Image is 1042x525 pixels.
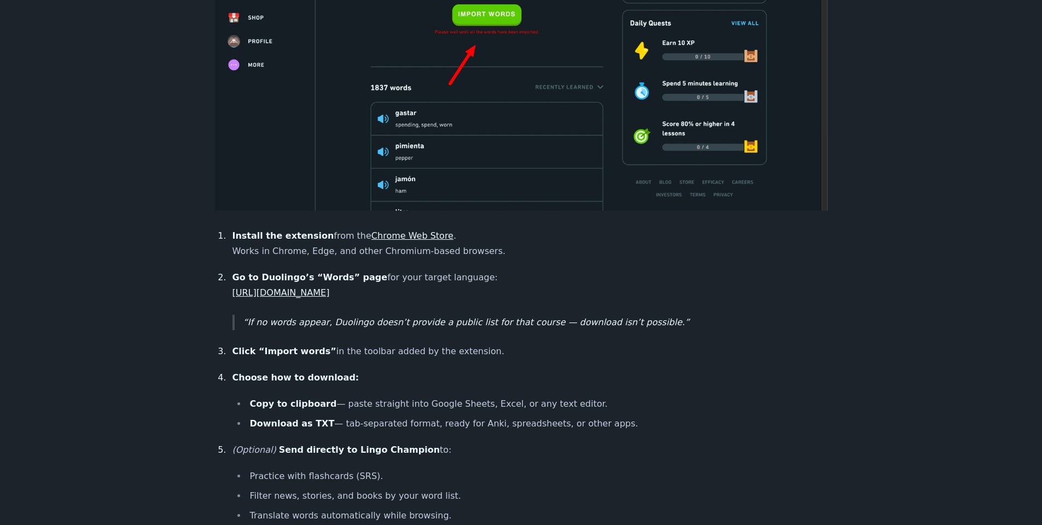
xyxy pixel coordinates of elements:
li: — paste straight into Google Sheets, Excel, or any text editor. [247,396,828,412]
strong: Download as TXT [250,418,335,429]
p: in the toolbar added by the extension. [232,344,828,359]
a: Chrome Web Store [371,230,453,241]
p: to: [232,442,828,458]
strong: Send directly to Lingo Champion [279,445,440,455]
strong: Choose how to download: [232,372,359,383]
li: — tab-separated format, ready for Anki, spreadsheets, or other apps. [247,416,828,431]
a: [URL][DOMAIN_NAME] [232,287,330,298]
p: from the . Works in Chrome, Edge, and other Chromium-based browsers. [232,228,828,259]
em: (Optional) [232,445,276,455]
p: for your target language: [232,270,828,301]
strong: Click “Import words” [232,346,336,356]
li: Practice with flashcards (SRS). [247,469,828,484]
strong: Copy to clipboard [250,399,337,409]
li: Translate words automatically while browsing. [247,508,828,523]
li: Filter news, stories, and books by your word list. [247,488,828,504]
strong: Install the extension [232,230,334,241]
strong: Go to Duolingo’s “Words” page [232,272,388,282]
p: If no words appear, Duolingo doesn’t provide a public list for that course — download isn’t possi... [243,315,828,330]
